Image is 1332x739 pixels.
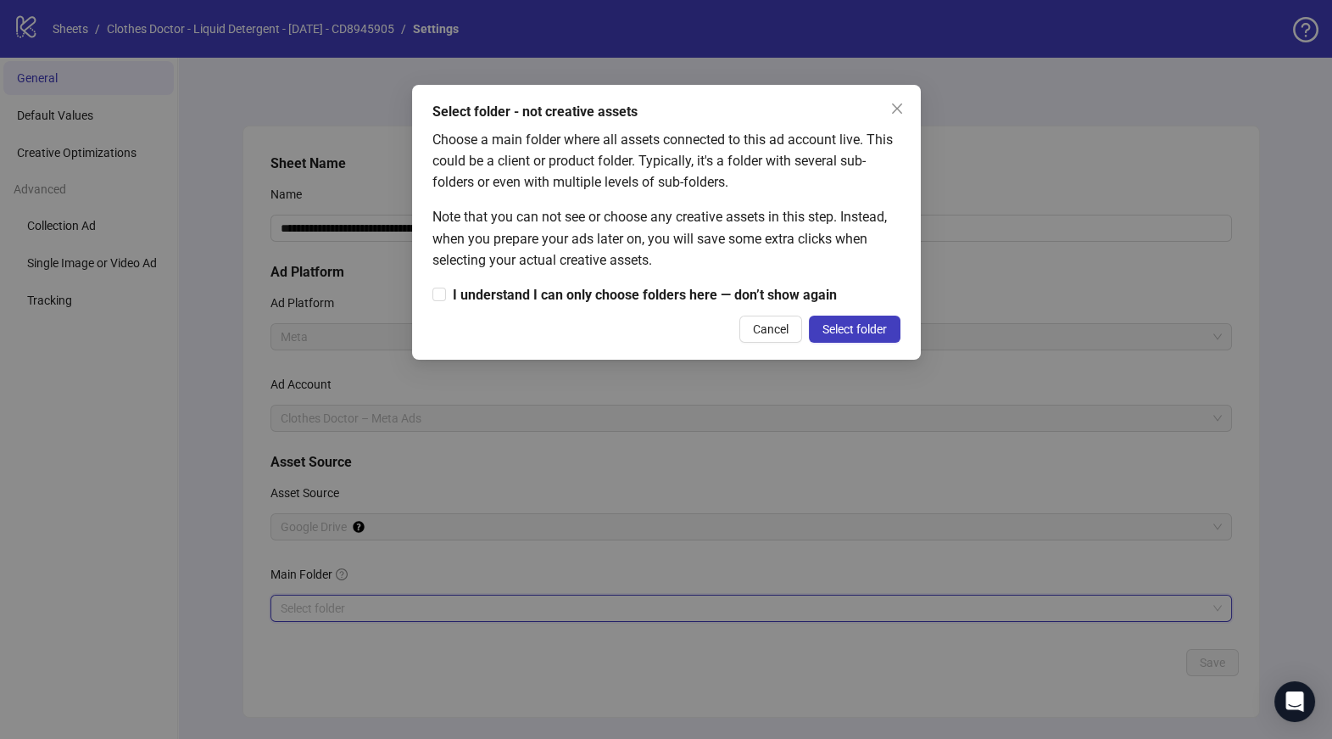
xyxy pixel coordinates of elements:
[822,322,887,336] span: Select folder
[432,102,900,122] div: Select folder - not creative assets
[890,102,904,115] span: close
[753,322,789,336] span: Cancel
[1274,681,1315,722] div: Open Intercom Messenger
[739,316,802,343] button: Cancel
[432,129,900,193] div: Choose a main folder where all assets connected to this ad account live. This could be a client o...
[432,206,900,270] div: Note that you can not see or choose any creative assets in this step. Instead, when you prepare y...
[446,284,844,305] span: I understand I can only choose folders here — don’t show again
[883,95,911,122] button: Close
[809,316,900,343] button: Select folder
